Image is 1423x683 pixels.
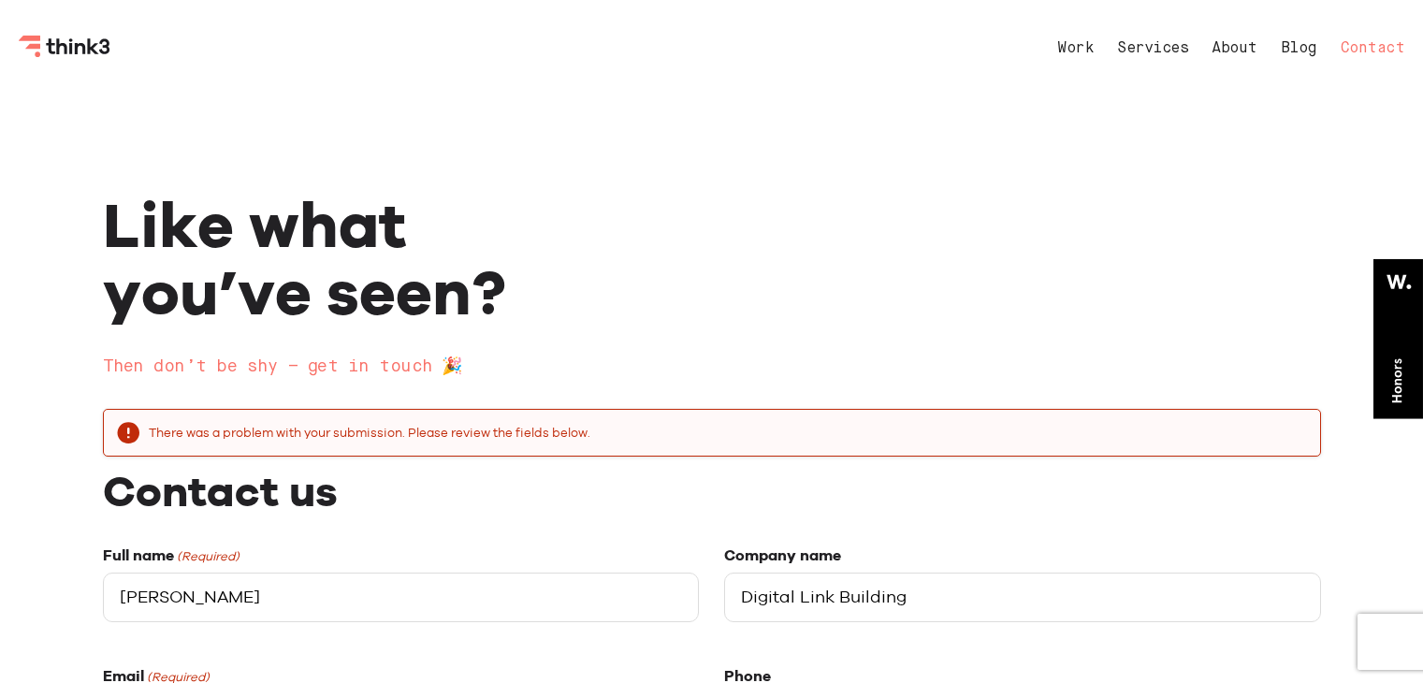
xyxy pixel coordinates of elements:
a: Work [1057,41,1094,56]
h1: Like what you’ve seen? [103,191,1321,326]
a: Think3 Logo [19,43,112,61]
a: Contact [1341,41,1405,56]
a: Services [1117,41,1188,56]
input: Enter your company name [724,573,1321,622]
a: Blog [1281,41,1317,56]
input: Enter your full name [103,573,700,622]
h2: Then don’t be shy – get in touch 🎉 [103,354,1321,381]
label: Full name [103,546,240,565]
a: About [1212,41,1257,56]
h2: Contact us [103,464,1321,518]
h2: There was a problem with your submission. Please review the fields below. [149,425,1305,442]
span: (Required) [175,549,240,564]
label: Company name [724,546,841,565]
